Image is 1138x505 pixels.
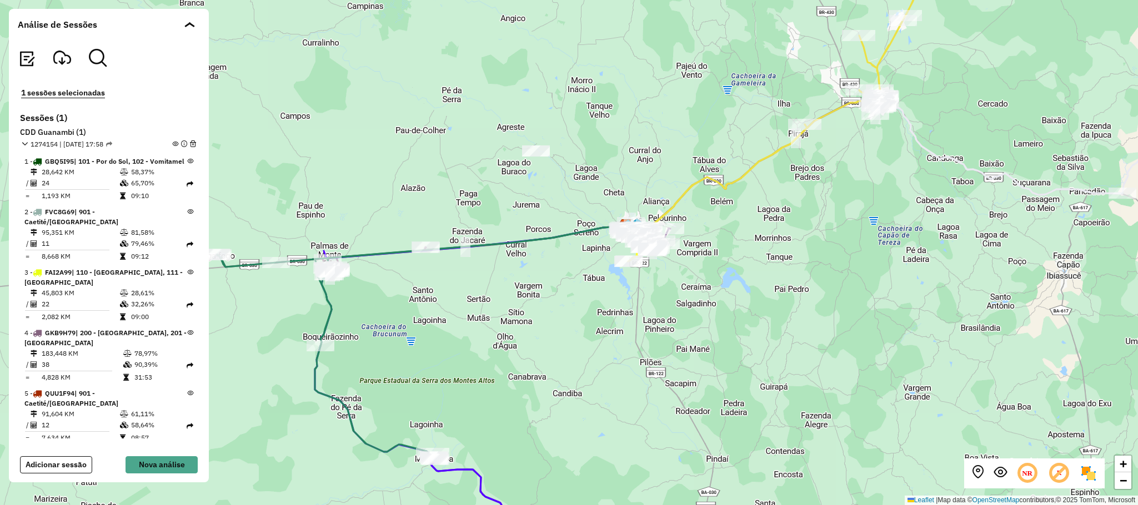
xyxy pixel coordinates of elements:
[134,359,187,370] td: 90,39%
[1016,462,1039,485] span: Ocultar NR
[31,240,37,247] i: Total de Atividades
[24,267,187,287] span: 3 -
[18,18,97,31] span: Análise de Sessões
[120,290,128,296] i: % de utilização do peso
[24,432,30,443] td: =
[24,178,30,189] td: /
[41,251,119,262] td: 8,668 KM
[131,287,187,299] td: 28,61%
[1120,473,1127,487] span: −
[41,166,119,178] td: 28,642 KM
[1115,472,1131,489] a: Zoom out
[24,238,30,249] td: /
[24,388,187,408] span: 5 -
[24,268,183,286] span: 110 - Santo Antonio, 111 - Caiçara
[24,156,184,166] span: 1 -
[131,420,187,431] td: 58,64%
[120,435,126,441] i: Tempo total em rota
[1115,456,1131,472] a: Zoom in
[131,408,187,420] td: 61,11%
[994,466,1007,482] button: Exibir sessão original
[20,456,92,473] button: Adicionar sessão
[24,207,187,227] span: 2 -
[41,287,119,299] td: 45,803 KM
[120,422,128,428] i: % de utilização da cubagem
[123,350,132,357] i: % de utilização do peso
[45,208,74,216] span: FVC8G69
[120,169,128,175] i: % de utilização do peso
[936,496,938,504] span: |
[630,218,644,232] img: 400 UDC Full Guanambi
[20,113,198,123] h6: Sessões (1)
[24,359,30,370] td: /
[24,328,187,348] span: 4 -
[41,359,123,370] td: 38
[31,361,37,368] i: Total de Atividades
[41,299,119,310] td: 22
[45,268,72,276] span: FAI2A99
[134,348,187,359] td: 78,97%
[971,466,985,482] button: Centralizar mapa no depósito ou ponto de apoio
[120,193,126,199] i: Tempo total em rota
[18,49,36,69] button: Visualizar relatório de Roteirização Exportadas
[41,432,119,443] td: 7,634 KM
[24,190,30,201] td: =
[131,251,187,262] td: 09:12
[123,374,129,381] i: Tempo total em rota
[187,241,193,248] i: Rota exportada
[905,496,1138,505] div: Map data © contributors,© 2025 TomTom, Microsoft
[187,181,193,188] i: Rota exportada
[45,157,74,165] span: GBQ5I95
[120,240,128,247] i: % de utilização da cubagem
[187,362,193,369] i: Rota exportada
[522,145,550,156] div: Atividade não roteirizada - MERCEARIA CURRAL V
[31,301,37,307] i: Total de Atividades
[1080,464,1097,482] img: Exibir/Ocultar setores
[1047,462,1071,485] span: Exibir rótulo
[24,420,30,431] td: /
[908,496,934,504] a: Leaflet
[41,238,119,249] td: 11
[41,190,119,201] td: 1,193 KM
[131,311,187,322] td: 09:00
[18,87,108,99] button: 1 sessões selecionadas
[24,251,30,262] td: =
[41,420,119,431] td: 12
[131,432,187,443] td: 08:57
[41,372,123,383] td: 4,828 KM
[41,348,123,359] td: 183,448 KM
[53,49,71,69] button: Visualizar Romaneio Exportadas
[74,157,184,165] span: 101 - Por do Sol, 102 - Vomitamel
[31,229,37,236] i: Distância Total
[972,496,1020,504] a: OpenStreetMap
[131,178,187,189] td: 65,70%
[126,456,198,473] button: Nova análise
[31,139,112,149] span: 1274154 | [DATE] 17:58
[131,238,187,249] td: 79,46%
[31,169,37,175] i: Distância Total
[24,329,187,347] span: 200 - Palmas de Monte Alto, 201 - Mutãs
[41,311,119,322] td: 2,082 KM
[120,253,126,260] i: Tempo total em rota
[621,219,635,233] img: Guanambi FAD
[24,372,30,383] td: =
[20,128,198,138] h6: CDD Guanambi (1)
[31,180,37,186] i: Total de Atividades
[131,166,187,178] td: 58,37%
[41,178,119,189] td: 24
[31,290,37,296] i: Distância Total
[134,372,187,383] td: 31:53
[31,422,37,428] i: Total de Atividades
[187,423,193,430] i: Rota exportada
[31,411,37,417] i: Distância Total
[619,219,634,233] img: CDD Guanambi
[120,411,128,417] i: % de utilização do peso
[131,227,187,238] td: 81,58%
[131,190,187,201] td: 09:10
[120,180,128,186] i: % de utilização da cubagem
[131,299,187,310] td: 32,26%
[45,389,74,397] span: QUU1F94
[41,227,119,238] td: 95,351 KM
[123,361,132,368] i: % de utilização da cubagem
[120,229,128,236] i: % de utilização do peso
